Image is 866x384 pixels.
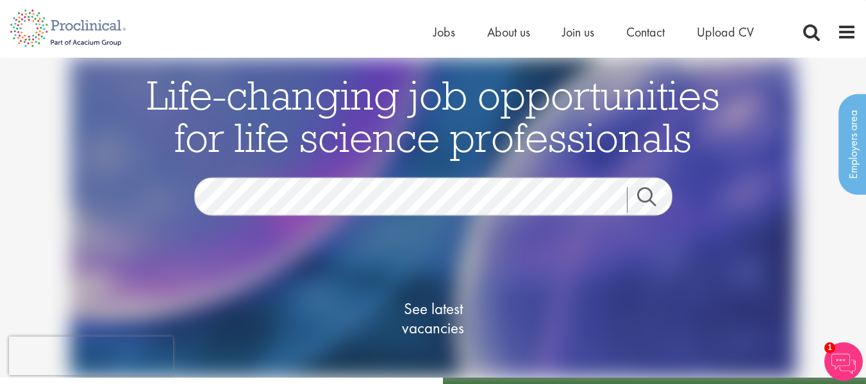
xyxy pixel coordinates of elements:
a: Jobs [433,24,455,40]
a: Contact [626,24,665,40]
a: Job search submit button [627,187,682,213]
span: 1 [824,342,835,353]
span: See latest vacancies [369,299,497,338]
a: Join us [562,24,594,40]
span: Life-changing job opportunities for life science professionals [147,69,720,163]
a: About us [487,24,530,40]
iframe: reCAPTCHA [9,337,173,375]
img: candidate home [70,58,797,378]
img: Chatbot [824,342,863,381]
a: Upload CV [697,24,754,40]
